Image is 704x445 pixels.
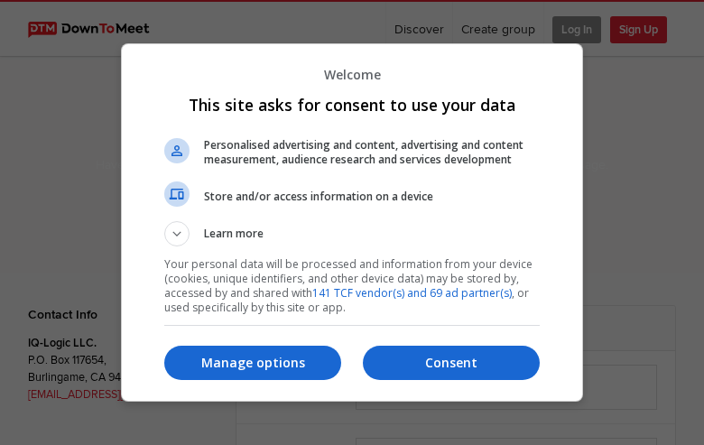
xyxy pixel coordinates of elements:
[204,138,540,167] span: Personalised advertising and content, advertising and content measurement, audience research and ...
[204,226,264,246] span: Learn more
[164,257,540,315] p: Your personal data will be processed and information from your device (cookies, unique identifier...
[363,346,540,380] button: Consent
[164,221,540,246] button: Learn more
[164,94,540,116] h1: This site asks for consent to use your data
[164,346,341,380] button: Manage options
[121,43,583,401] div: This site asks for consent to use your data
[312,285,512,301] a: 141 TCF vendor(s) and 69 ad partner(s)
[164,66,540,83] p: Welcome
[204,190,540,204] span: Store and/or access information on a device
[164,354,341,372] p: Manage options
[363,354,540,372] p: Consent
